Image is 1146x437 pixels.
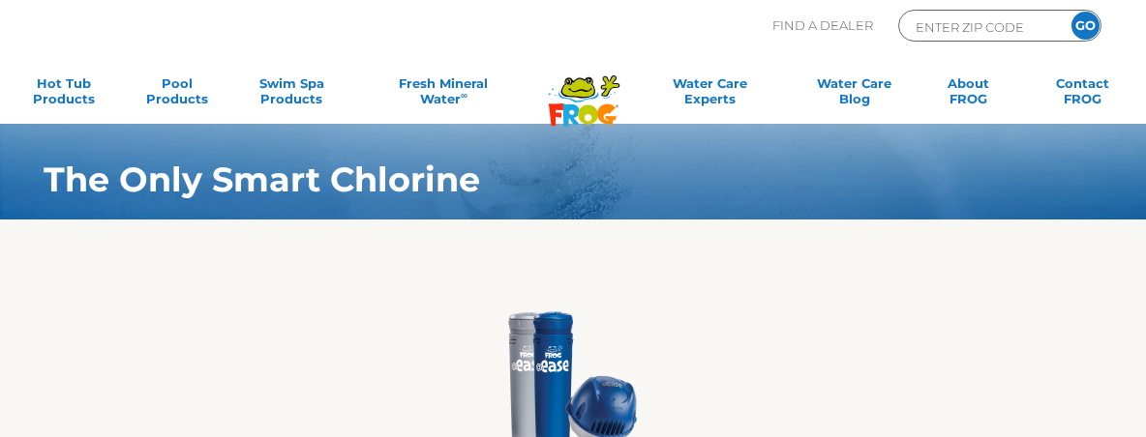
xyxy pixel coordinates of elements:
[247,75,336,114] a: Swim SpaProducts
[461,90,467,101] sup: ∞
[1071,12,1100,40] input: GO
[924,75,1013,114] a: AboutFROG
[134,75,223,114] a: PoolProducts
[772,10,873,42] p: Find A Dealer
[634,75,785,114] a: Water CareExperts
[538,50,630,127] img: Frog Products Logo
[810,75,899,114] a: Water CareBlog
[361,75,527,114] a: Fresh MineralWater∞
[44,160,1020,199] h1: The Only Smart Chlorine
[1038,75,1127,114] a: ContactFROG
[19,75,108,114] a: Hot TubProducts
